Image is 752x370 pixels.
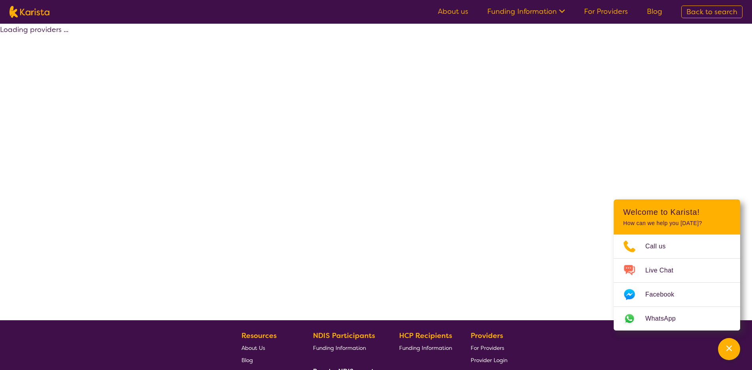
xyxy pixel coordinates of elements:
span: For Providers [471,344,504,351]
a: Funding Information [487,7,565,16]
button: Channel Menu [718,338,740,360]
span: About Us [241,344,265,351]
span: Call us [645,240,675,252]
span: Funding Information [313,344,366,351]
img: Karista logo [9,6,49,18]
span: Live Chat [645,265,683,276]
a: Funding Information [399,342,452,354]
span: Blog [241,357,253,364]
b: Providers [471,331,503,340]
b: HCP Recipients [399,331,452,340]
span: WhatsApp [645,313,685,325]
a: Blog [241,354,294,366]
a: Web link opens in a new tab. [614,307,740,331]
a: Funding Information [313,342,381,354]
a: Provider Login [471,354,507,366]
a: Blog [647,7,662,16]
h2: Welcome to Karista! [623,207,731,217]
span: Back to search [686,7,737,17]
span: Facebook [645,289,684,301]
span: Funding Information [399,344,452,351]
ul: Choose channel [614,235,740,331]
b: NDIS Participants [313,331,375,340]
div: Channel Menu [614,199,740,331]
p: How can we help you [DATE]? [623,220,731,227]
b: Resources [241,331,277,340]
a: About Us [241,342,294,354]
a: For Providers [471,342,507,354]
span: Provider Login [471,357,507,364]
a: Back to search [681,6,743,18]
a: For Providers [584,7,628,16]
a: About us [438,7,468,16]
